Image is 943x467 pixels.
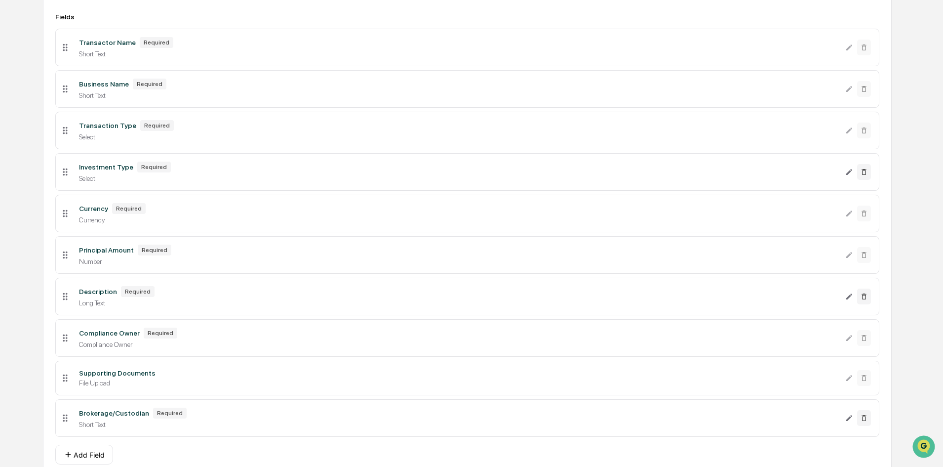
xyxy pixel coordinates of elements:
div: Long Text [79,299,838,307]
div: Required [133,79,166,89]
div: Compliance Owner [79,340,838,348]
div: Select [79,174,838,182]
iframe: Open customer support [911,434,938,461]
button: Edit Transaction Type field [845,123,853,138]
div: Number [79,257,838,265]
button: Edit Business Name field [845,81,853,97]
div: Short Text [79,421,838,428]
div: Select [79,133,838,141]
button: Edit Transactor Name field [845,40,853,55]
button: Edit Principal Amount field [845,247,853,263]
button: Edit Description field [845,289,853,304]
div: File Upload [79,379,838,387]
div: Short Text [79,50,838,58]
div: Required [144,328,177,339]
div: Required [112,203,146,214]
button: Send [171,304,183,316]
img: 1746055101610-c473b297-6a78-478c-a979-82029cc54cd1 [20,231,28,239]
div: Business Name [79,80,129,88]
button: Edit Investment Type field [845,164,853,180]
div: Thanks [PERSON_NAME]. so this wouldn't matter for clients who have the starter package since arch... [64,143,175,190]
div: Required [140,120,174,131]
p: Let me know if you have any other questions. [37,84,166,107]
div: Principal Amount [79,246,134,254]
p: Right now, Greenboard integrates with LinkedIn, Telegram, and WhatsApp. Instagram and Facebook ar... [37,8,166,80]
div: Required [153,408,187,419]
span: • [83,243,86,251]
div: Required [121,286,155,297]
span: [DATE] [88,117,109,125]
div: Required [138,245,171,255]
span: [DATE] [88,243,109,251]
div: Compliance Owner [79,329,140,337]
img: Jack Rasmussen [10,221,26,237]
button: Add Field [55,445,113,465]
button: Edit Brokerage/Custodian field [845,410,853,426]
div: Currency [79,205,108,212]
div: Currency [79,216,838,224]
div: Transactor Name [79,39,136,46]
img: Jack Rasmussen [10,94,26,110]
img: 1746055101610-c473b297-6a78-478c-a979-82029cc54cd1 [20,104,28,112]
div: Transaction Type [79,122,136,129]
div: Required [137,162,171,172]
span: [PERSON_NAME] [32,117,81,125]
img: Go home [26,8,38,20]
div: Required [140,37,173,48]
button: Edit Compliance Owner field [845,330,853,346]
div: Supporting Documents [79,369,156,377]
div: Short Text [79,91,838,99]
span: • [83,117,86,125]
span: [DATE] [159,197,180,205]
p: Yes! That's correct. [37,222,101,234]
button: Edit Supporting Documents field [845,370,853,386]
div: Description [79,288,117,296]
div: Fields [55,13,879,21]
button: Edit Currency field [845,206,853,221]
div: hi there - for the private placement form, is there a way to edit some of the defaults or no? I s... [64,269,175,329]
div: Brokerage/Custodian [79,409,149,417]
button: back [10,8,22,20]
span: [PERSON_NAME] [32,243,81,251]
div: Investment Type [79,163,133,171]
